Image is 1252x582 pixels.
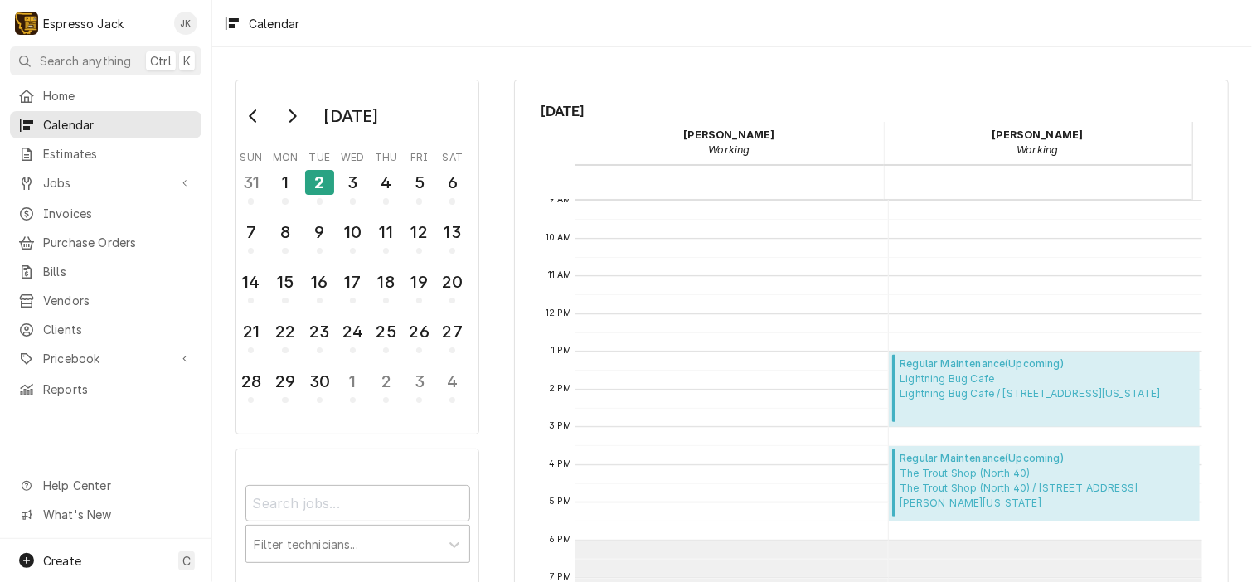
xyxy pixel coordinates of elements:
[43,116,193,133] span: Calendar
[884,122,1192,163] div: Samantha Janssen - Working
[10,82,201,109] a: Home
[43,87,193,104] span: Home
[238,319,264,344] div: 21
[340,220,366,245] div: 10
[10,169,201,196] a: Go to Jobs
[340,170,366,195] div: 3
[10,229,201,256] a: Purchase Orders
[900,371,1161,401] span: Lightning Bug Cafe Lightning Bug Cafe / [STREET_ADDRESS][US_STATE]
[10,287,201,314] a: Vendors
[889,352,1201,427] div: [Service] Regular Maintenance Lightning Bug Cafe Lightning Bug Cafe / 136 Main St, Augusta, Monta...
[545,458,576,471] span: 4 PM
[43,234,193,251] span: Purchase Orders
[541,307,576,320] span: 12 PM
[439,369,465,394] div: 4
[370,145,403,165] th: Thursday
[340,269,366,294] div: 17
[174,12,197,35] div: Jack Kehoe's Avatar
[545,420,576,433] span: 3 PM
[43,292,193,309] span: Vendors
[43,350,168,367] span: Pricebook
[307,269,332,294] div: 16
[303,145,336,165] th: Tuesday
[547,344,576,357] span: 1 PM
[235,80,479,434] div: Calendar Day Picker
[307,220,332,245] div: 9
[340,319,366,344] div: 24
[307,319,332,344] div: 23
[340,369,366,394] div: 1
[238,269,264,294] div: 14
[545,533,576,546] span: 6 PM
[43,263,193,280] span: Bills
[43,15,124,32] div: Espresso Jack
[900,451,1195,466] span: Regular Maintenance ( Upcoming )
[10,376,201,403] a: Reports
[10,345,201,372] a: Go to Pricebook
[43,477,192,494] span: Help Center
[275,103,308,129] button: Go to next month
[889,446,1201,521] div: Regular Maintenance(Upcoming)The Trout Shop (North 40)The Trout Shop (North 40) / [STREET_ADDRESS...
[272,220,298,245] div: 8
[238,369,264,394] div: 28
[10,316,201,343] a: Clients
[150,52,172,70] span: Ctrl
[373,220,399,245] div: 11
[541,100,1202,122] span: [DATE]
[10,501,201,528] a: Go to What's New
[439,170,465,195] div: 6
[238,220,264,245] div: 7
[575,122,884,163] div: Jack Kehoe - Working
[439,269,465,294] div: 20
[305,170,334,195] div: 2
[43,205,193,222] span: Invoices
[683,129,774,141] strong: [PERSON_NAME]
[182,552,191,570] span: C
[10,140,201,167] a: Estimates
[245,470,470,580] div: Calendar Filters
[307,369,332,394] div: 30
[15,12,38,35] div: Espresso Jack's Avatar
[183,52,191,70] span: K
[272,269,298,294] div: 15
[889,446,1201,521] div: [Service] Regular Maintenance The Trout Shop (North 40) The Trout Shop (North 40) / 275 Bridge St...
[10,200,201,227] a: Invoices
[1017,143,1058,156] em: Working
[545,193,576,206] span: 9 AM
[708,143,750,156] em: Working
[43,506,192,523] span: What's New
[541,231,576,245] span: 10 AM
[406,319,432,344] div: 26
[238,170,264,195] div: 31
[43,145,193,162] span: Estimates
[406,220,432,245] div: 12
[43,321,193,338] span: Clients
[272,319,298,344] div: 22
[318,102,384,130] div: [DATE]
[439,220,465,245] div: 13
[545,382,576,395] span: 2 PM
[174,12,197,35] div: JK
[406,170,432,195] div: 5
[272,170,298,195] div: 1
[10,111,201,138] a: Calendar
[10,46,201,75] button: Search anythingCtrlK
[439,319,465,344] div: 27
[545,495,576,508] span: 5 PM
[40,52,131,70] span: Search anything
[10,258,201,285] a: Bills
[900,356,1161,371] span: Regular Maintenance ( Upcoming )
[436,145,469,165] th: Saturday
[10,472,201,499] a: Go to Help Center
[245,485,470,521] input: Search jobs...
[403,145,436,165] th: Friday
[43,381,193,398] span: Reports
[15,12,38,35] div: E
[43,554,81,568] span: Create
[373,369,399,394] div: 2
[373,319,399,344] div: 25
[889,352,1201,427] div: Regular Maintenance(Upcoming)Lightning Bug CafeLightning Bug Cafe / [STREET_ADDRESS][US_STATE]
[373,269,399,294] div: 18
[268,145,303,165] th: Monday
[373,170,399,195] div: 4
